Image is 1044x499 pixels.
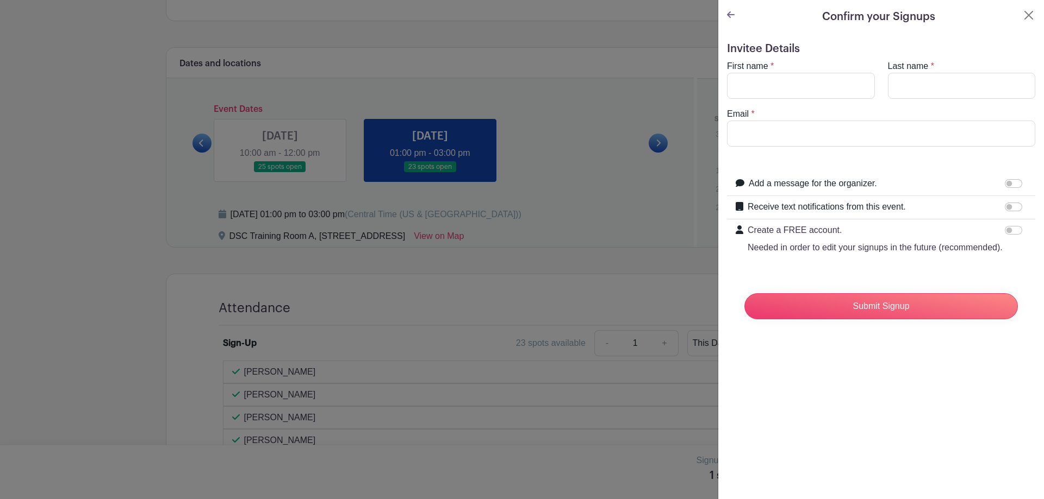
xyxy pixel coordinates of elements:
p: Create a FREE account. [748,224,1003,237]
label: Email [727,108,749,121]
label: Receive text notifications from this event. [748,200,906,213]
h5: Invitee Details [727,42,1035,55]
label: First name [727,60,768,73]
label: Add a message for the organizer. [749,177,877,190]
label: Last name [888,60,929,73]
input: Submit Signup [744,293,1018,319]
h5: Confirm your Signups [822,9,935,25]
p: Needed in order to edit your signups in the future (recommended). [748,241,1003,254]
button: Close [1022,9,1035,22]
